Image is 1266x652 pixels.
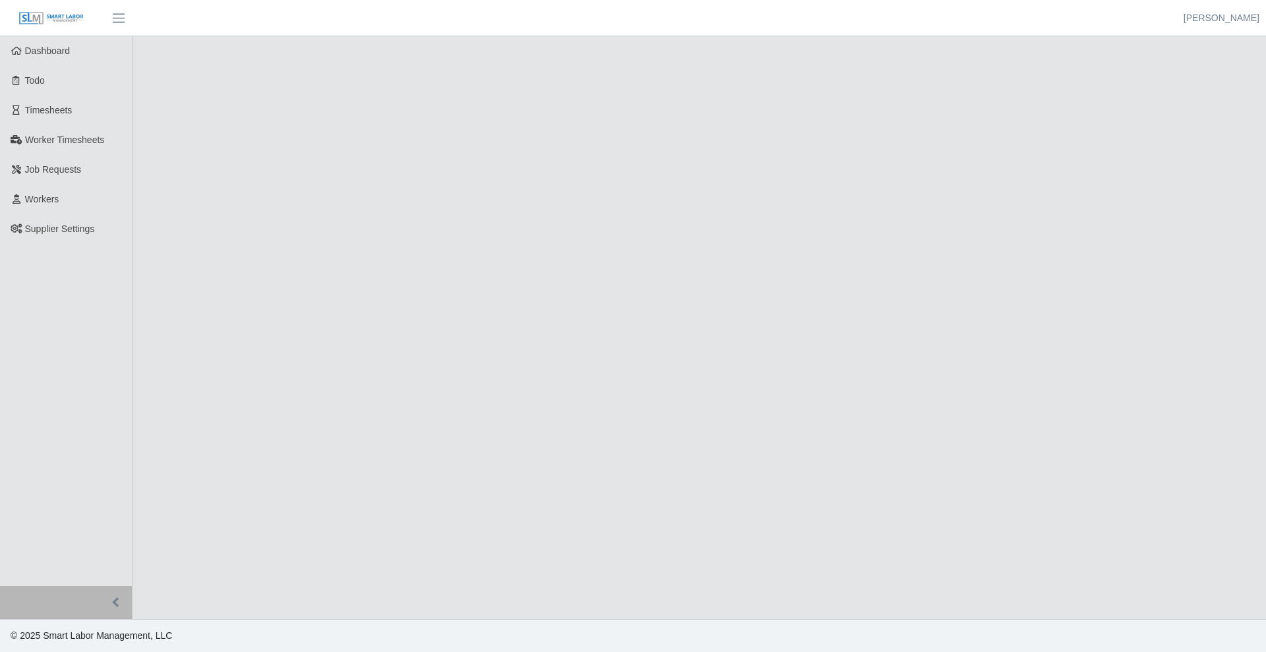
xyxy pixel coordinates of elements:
[25,194,59,204] span: Workers
[25,164,82,175] span: Job Requests
[25,105,73,115] span: Timesheets
[18,11,84,26] img: SLM Logo
[11,630,172,641] span: © 2025 Smart Labor Management, LLC
[1184,11,1259,25] a: [PERSON_NAME]
[25,45,71,56] span: Dashboard
[25,134,104,145] span: Worker Timesheets
[25,223,95,234] span: Supplier Settings
[25,75,45,86] span: Todo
